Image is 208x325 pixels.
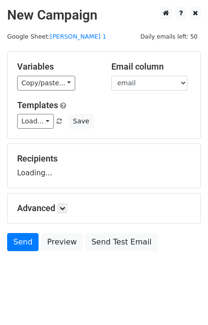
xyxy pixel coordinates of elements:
a: Templates [17,100,58,110]
h5: Advanced [17,203,191,213]
a: Copy/paste... [17,76,75,91]
button: Save [69,114,93,129]
a: Daily emails left: 50 [137,33,201,40]
a: Load... [17,114,54,129]
h5: Recipients [17,153,191,164]
small: Google Sheet: [7,33,106,40]
h2: New Campaign [7,7,201,23]
a: [PERSON_NAME] 1 [50,33,106,40]
a: Send Test Email [85,233,158,251]
span: Daily emails left: 50 [137,31,201,42]
div: Loading... [17,153,191,178]
a: Send [7,233,39,251]
a: Preview [41,233,83,251]
h5: Variables [17,61,97,72]
h5: Email column [111,61,191,72]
